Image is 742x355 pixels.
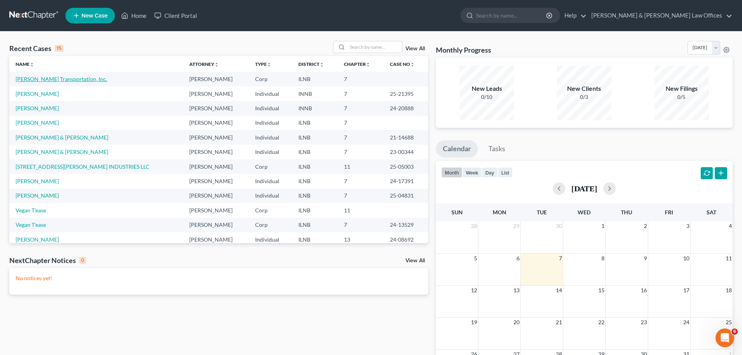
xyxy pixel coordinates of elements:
[249,174,292,188] td: Individual
[16,163,150,170] a: [STREET_ADDRESS][PERSON_NAME] INDUSTRIES LLC
[436,140,478,157] a: Calendar
[183,101,249,115] td: [PERSON_NAME]
[643,221,648,231] span: 2
[81,13,108,19] span: New Case
[16,274,422,282] p: No notices yet!
[578,209,590,215] span: Wed
[405,46,425,51] a: View All
[338,87,384,101] td: 7
[183,203,249,217] td: [PERSON_NAME]
[643,254,648,263] span: 9
[513,221,520,231] span: 29
[9,44,63,53] div: Recent Cases
[555,318,563,327] span: 21
[462,167,482,178] button: week
[725,318,733,327] span: 25
[571,184,597,193] h2: [DATE]
[183,174,249,188] td: [PERSON_NAME]
[338,203,384,217] td: 11
[183,145,249,159] td: [PERSON_NAME]
[557,84,612,93] div: New Clients
[682,254,690,263] span: 10
[249,232,292,247] td: Individual
[249,72,292,86] td: Corp
[728,221,733,231] span: 4
[390,61,415,67] a: Case Nounfold_more
[587,9,732,23] a: [PERSON_NAME] & [PERSON_NAME] Law Offices
[555,221,563,231] span: 30
[338,218,384,232] td: 7
[725,286,733,295] span: 18
[654,84,709,93] div: New Filings
[117,9,150,23] a: Home
[555,286,563,295] span: 14
[640,318,648,327] span: 23
[16,148,108,155] a: [PERSON_NAME] & [PERSON_NAME]
[405,258,425,263] a: View All
[16,105,59,111] a: [PERSON_NAME]
[249,87,292,101] td: Individual
[183,116,249,130] td: [PERSON_NAME]
[249,159,292,174] td: Corp
[292,189,337,203] td: ILNB
[292,159,337,174] td: ILNB
[292,203,337,217] td: ILNB
[384,232,428,247] td: 24-08692
[654,93,709,101] div: 0/5
[249,203,292,217] td: Corp
[338,72,384,86] td: 7
[292,101,337,115] td: INNB
[9,256,86,265] div: NextChapter Notices
[183,232,249,247] td: [PERSON_NAME]
[255,61,271,67] a: Typeunfold_more
[473,254,478,263] span: 5
[384,130,428,145] td: 21-14688
[16,119,59,126] a: [PERSON_NAME]
[441,167,462,178] button: month
[249,101,292,115] td: Individual
[183,218,249,232] td: [PERSON_NAME]
[460,93,514,101] div: 0/10
[249,189,292,203] td: Individual
[249,116,292,130] td: Individual
[55,45,63,52] div: 15
[338,145,384,159] td: 7
[601,221,605,231] span: 1
[183,130,249,145] td: [PERSON_NAME]
[292,130,337,145] td: ILNB
[601,254,605,263] span: 8
[338,232,384,247] td: 13
[470,286,478,295] span: 12
[384,87,428,101] td: 25-21395
[16,134,108,141] a: [PERSON_NAME] & [PERSON_NAME]
[560,9,587,23] a: Help
[498,167,513,178] button: list
[16,207,46,214] a: Vegan T'ease
[292,145,337,159] td: ILNB
[344,61,370,67] a: Chapterunfold_more
[183,159,249,174] td: [PERSON_NAME]
[338,116,384,130] td: 7
[384,174,428,188] td: 24-17391
[16,76,107,82] a: [PERSON_NAME] Transportation, Inc.
[451,209,463,215] span: Sun
[338,130,384,145] td: 7
[338,101,384,115] td: 7
[621,209,632,215] span: Thu
[79,257,86,264] div: 0
[682,286,690,295] span: 17
[516,254,520,263] span: 6
[267,62,271,67] i: unfold_more
[292,218,337,232] td: ILNB
[183,87,249,101] td: [PERSON_NAME]
[292,87,337,101] td: INNB
[189,61,219,67] a: Attorneyunfold_more
[597,318,605,327] span: 22
[384,189,428,203] td: 25-04831
[214,62,219,67] i: unfold_more
[183,72,249,86] td: [PERSON_NAME]
[707,209,716,215] span: Sat
[16,192,59,199] a: [PERSON_NAME]
[30,62,34,67] i: unfold_more
[682,318,690,327] span: 24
